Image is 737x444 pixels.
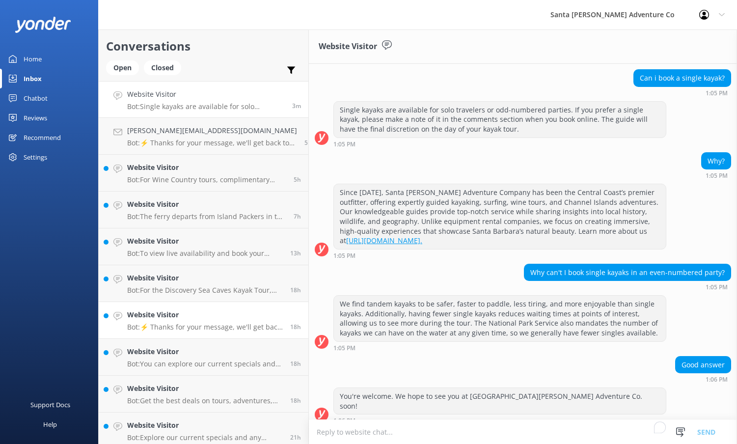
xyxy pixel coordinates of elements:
h4: Website Visitor [127,236,283,247]
div: Aug 24 2025 01:05pm (UTC -07:00) America/Tijuana [333,252,666,259]
h4: [PERSON_NAME][EMAIL_ADDRESS][DOMAIN_NAME] [127,125,297,136]
p: Bot: Explore our current specials and any available promo codes at [URL][DOMAIN_NAME]. [127,433,283,442]
h2: Conversations [106,37,301,55]
a: Website VisitorBot:You can explore our current specials and find promo codes at [URL][DOMAIN_NAME... [99,339,308,376]
div: We find tandem kayaks to be safer, faster to paddle, less tiring, and more enjoyable than single ... [334,296,666,341]
div: Home [24,49,42,69]
div: Open [106,60,139,75]
img: yonder-white-logo.png [15,17,71,33]
div: Closed [144,60,181,75]
p: Bot: For the Discovery Sea Caves Kayak Tour, which operates at 12:30pm, you should meet on [GEOGR... [127,286,283,295]
div: Chatbot [24,88,48,108]
p: Bot: You can explore our current specials and find promo codes at [URL][DOMAIN_NAME]. [127,360,283,368]
strong: 1:05 PM [706,284,728,290]
a: [URL][DOMAIN_NAME]. [346,236,422,245]
h4: Website Visitor [127,346,283,357]
div: Aug 24 2025 01:05pm (UTC -07:00) America/Tijuana [524,283,731,290]
div: Settings [24,147,47,167]
h4: Website Visitor [127,420,283,431]
a: Closed [144,62,186,73]
div: Since [DATE], Santa [PERSON_NAME] Adventure Company has been the Central Coast’s premier outfitte... [334,184,666,249]
div: Inbox [24,69,42,88]
p: Bot: ⚡ Thanks for your message, we'll get back to you as soon as we can. You're also welcome to k... [127,323,283,332]
p: Bot: For Wine Country tours, complimentary transport is provided from [GEOGRAPHIC_DATA], [GEOGRAP... [127,175,286,184]
div: Good answer [676,357,731,373]
strong: 1:06 PM [706,377,728,383]
p: Bot: ⚡ Thanks for your message, we'll get back to you as soon as we can. You're also welcome to k... [127,139,297,147]
div: Aug 24 2025 01:04pm (UTC -07:00) America/Tijuana [333,57,666,64]
h4: Website Visitor [127,162,286,173]
span: Aug 23 2025 06:59pm (UTC -07:00) America/Tijuana [290,286,301,294]
div: Help [43,415,57,434]
h4: Website Visitor [127,273,283,283]
a: Website VisitorBot:Get the best deals on tours, adventures, and group activities in [GEOGRAPHIC_D... [99,376,308,413]
strong: 1:06 PM [333,418,355,424]
strong: 1:05 PM [706,90,728,96]
div: Aug 24 2025 01:05pm (UTC -07:00) America/Tijuana [633,89,731,96]
a: Website VisitorBot:For the Discovery Sea Caves Kayak Tour, which operates at 12:30pm, you should ... [99,265,308,302]
div: Why can't I book single kayaks in an even-numbered party? [524,264,731,281]
div: Aug 24 2025 01:06pm (UTC -07:00) America/Tijuana [333,417,666,424]
span: Aug 24 2025 05:26am (UTC -07:00) America/Tijuana [294,212,301,221]
div: Why? [702,153,731,169]
div: Support Docs [30,395,70,415]
h4: Website Visitor [127,383,283,394]
a: Website VisitorBot:The ferry departs from Island Packers in the [GEOGRAPHIC_DATA]. The address is... [99,192,308,228]
span: Aug 23 2025 06:30pm (UTC -07:00) America/Tijuana [290,396,301,405]
strong: 1:05 PM [333,141,355,147]
p: Bot: The ferry departs from Island Packers in the [GEOGRAPHIC_DATA]. The address is [STREET_ADDRE... [127,212,286,221]
strong: 1:04 PM [333,58,355,64]
textarea: To enrich screen reader interactions, please activate Accessibility in Grammarly extension settings [309,420,737,444]
div: Aug 24 2025 01:05pm (UTC -07:00) America/Tijuana [333,140,666,147]
strong: 1:05 PM [706,173,728,179]
span: Aug 24 2025 07:31am (UTC -07:00) America/Tijuana [294,175,301,184]
span: Aug 24 2025 01:05pm (UTC -07:00) America/Tijuana [292,102,301,110]
strong: 1:05 PM [333,253,355,259]
a: [PERSON_NAME][EMAIL_ADDRESS][DOMAIN_NAME]Bot:⚡ Thanks for your message, we'll get back to you as ... [99,118,308,155]
span: Aug 23 2025 11:37pm (UTC -07:00) America/Tijuana [290,249,301,257]
h4: Website Visitor [127,89,285,100]
a: Website VisitorBot:For Wine Country tours, complimentary transport is provided from [GEOGRAPHIC_D... [99,155,308,192]
h3: Website Visitor [319,40,377,53]
span: Aug 23 2025 06:32pm (UTC -07:00) America/Tijuana [290,360,301,368]
p: Bot: Single kayaks are available for solo travelers or odd-numbered parties. If you prefer a sing... [127,102,285,111]
a: Open [106,62,144,73]
div: Recommend [24,128,61,147]
div: Aug 24 2025 01:06pm (UTC -07:00) America/Tijuana [675,376,731,383]
div: Can i book a single kayak? [634,70,731,86]
a: Website VisitorBot:To view live availability and book your Santa [PERSON_NAME] Adventure tour, cl... [99,228,308,265]
div: Aug 24 2025 01:05pm (UTC -07:00) America/Tijuana [333,344,666,351]
div: You're welcome. We hope to see you at [GEOGRAPHIC_DATA][PERSON_NAME] Adventure Co. soon! [334,388,666,414]
div: Single kayaks are available for solo travelers or odd-numbered parties. If you prefer a single ka... [334,102,666,138]
strong: 1:05 PM [333,345,355,351]
a: Website VisitorBot:⚡ Thanks for your message, we'll get back to you as soon as we can. You're als... [99,302,308,339]
p: Bot: To view live availability and book your Santa [PERSON_NAME] Adventure tour, click [URL][DOMA... [127,249,283,258]
div: Reviews [24,108,47,128]
h4: Website Visitor [127,309,283,320]
a: Website VisitorBot:Single kayaks are available for solo travelers or odd-numbered parties. If you... [99,81,308,118]
h4: Website Visitor [127,199,286,210]
span: Aug 23 2025 03:18pm (UTC -07:00) America/Tijuana [290,433,301,442]
span: Aug 23 2025 06:37pm (UTC -07:00) America/Tijuana [290,323,301,331]
span: Aug 24 2025 12:17pm (UTC -07:00) America/Tijuana [304,139,317,147]
p: Bot: Get the best deals on tours, adventures, and group activities in [GEOGRAPHIC_DATA][PERSON_NA... [127,396,283,405]
div: Aug 24 2025 01:05pm (UTC -07:00) America/Tijuana [701,172,731,179]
